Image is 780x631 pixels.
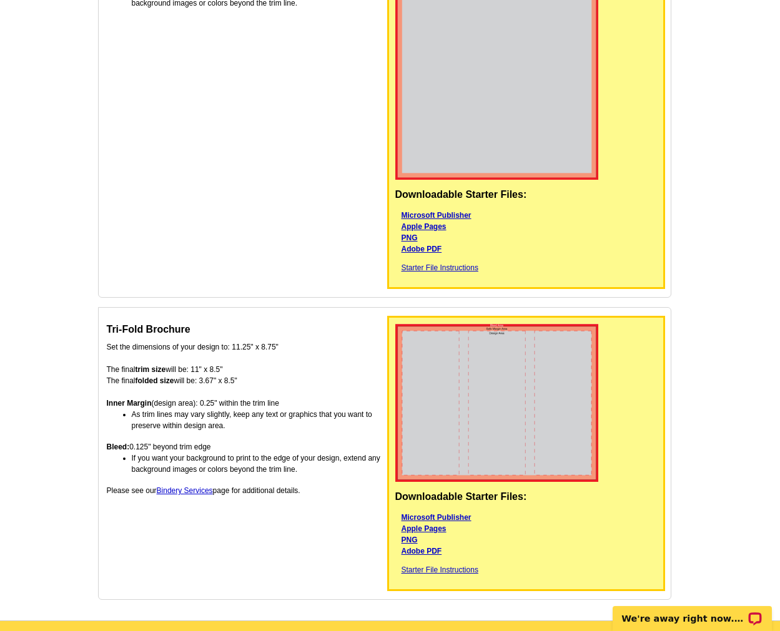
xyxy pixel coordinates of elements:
[107,323,385,335] h4: Tri-Fold Brochure
[395,324,598,482] img: trifold flyer starter files
[107,443,130,451] strong: Bleed:
[402,222,447,231] a: Apple Pages
[107,399,152,408] strong: Inner Margin
[395,189,527,200] strong: Downloadable Starter Files:
[136,376,174,385] strong: folded size
[402,245,442,253] a: Adobe PDF
[402,524,447,533] a: Apple Pages
[402,513,471,522] a: Microsoft Publisher
[136,365,166,374] strong: trim size
[402,536,418,544] a: PNG
[132,409,385,431] li: As trim lines may vary slightly, keep any text or graphics that you want to preserve within desig...
[402,233,418,242] a: PNG
[605,592,780,631] iframe: LiveChat chat widget
[157,486,213,495] a: Bindery Services
[402,263,478,272] a: Starter File Instructions
[132,452,385,475] li: If you want your background to print to the edge of your design, extend any background images or ...
[402,211,471,220] a: Microsoft Publisher
[106,315,385,592] td: Set the dimensions of your design to: 11.25" x 8.75" The final will be: 11" x 8.5" The final will...
[402,565,478,574] a: Starter File Instructions
[395,491,527,502] strong: Downloadable Starter Files:
[402,547,442,555] a: Adobe PDF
